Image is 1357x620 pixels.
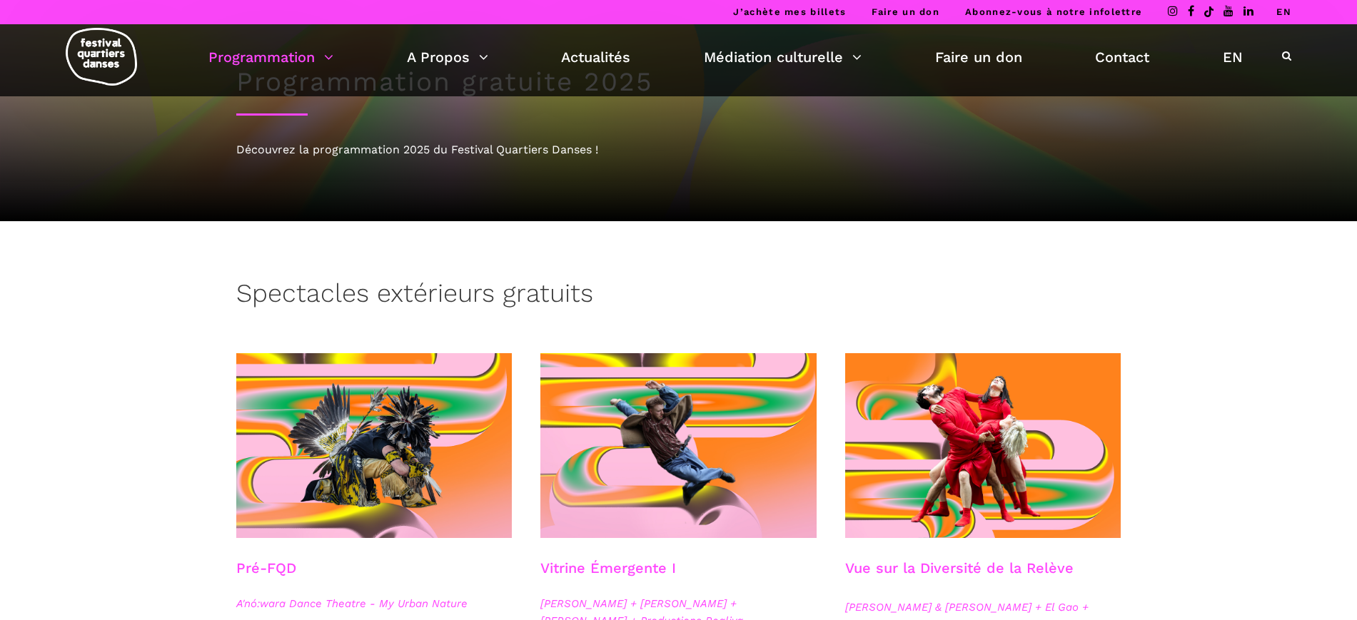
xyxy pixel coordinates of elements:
[872,6,939,17] a: Faire un don
[1095,45,1149,69] a: Contact
[236,559,296,595] h3: Pré-FQD
[66,28,137,86] img: logo-fqd-med
[1223,45,1243,69] a: EN
[407,45,488,69] a: A Propos
[935,45,1022,69] a: Faire un don
[236,595,513,612] span: A'nó:wara Dance Theatre - My Urban Nature
[845,559,1074,595] h3: Vue sur la Diversité de la Relève
[236,278,593,314] h3: Spectacles extérieurs gratuits
[208,45,333,69] a: Programmation
[540,559,676,595] h3: Vitrine Émergente I
[561,45,630,69] a: Actualités
[1276,6,1291,17] a: EN
[965,6,1142,17] a: Abonnez-vous à notre infolettre
[236,141,1121,159] div: Découvrez la programmation 2025 du Festival Quartiers Danses !
[704,45,862,69] a: Médiation culturelle
[733,6,846,17] a: J’achète mes billets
